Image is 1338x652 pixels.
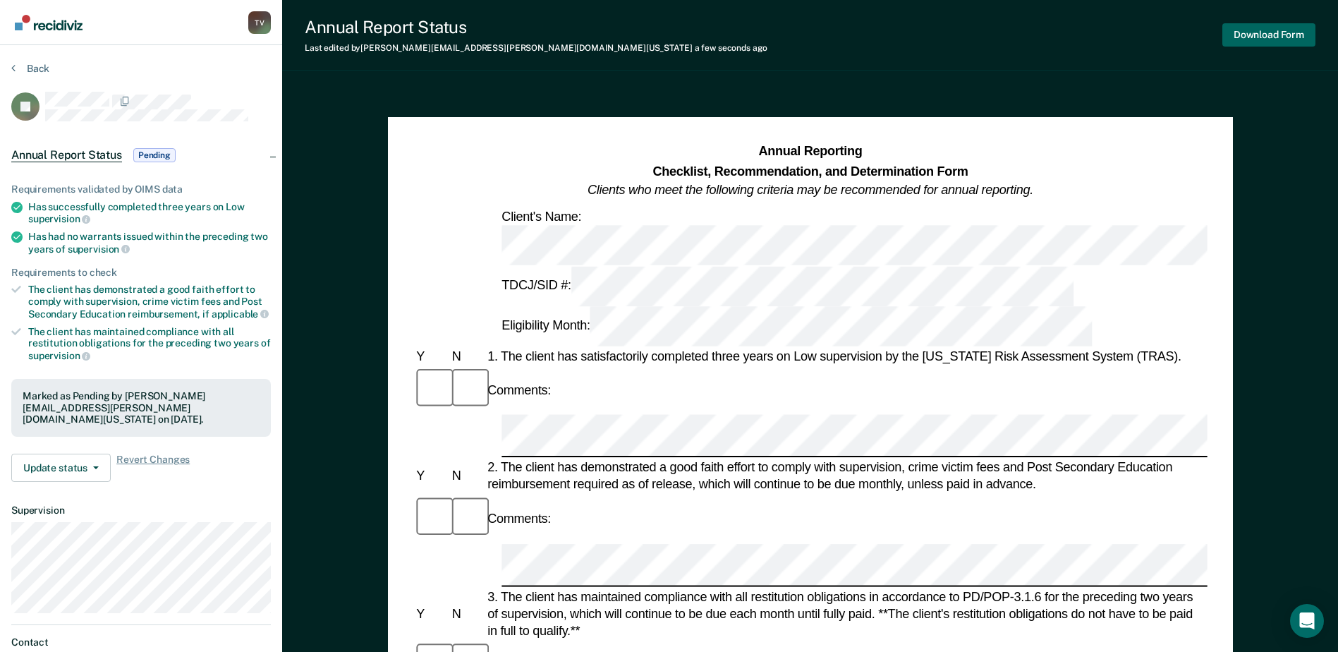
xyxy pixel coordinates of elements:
[133,148,176,162] span: Pending
[485,382,554,399] div: Comments:
[758,145,862,159] strong: Annual Reporting
[11,183,271,195] div: Requirements validated by OIMS data
[1290,604,1324,638] div: Open Intercom Messenger
[23,390,260,425] div: Marked as Pending by [PERSON_NAME][EMAIL_ADDRESS][PERSON_NAME][DOMAIN_NAME][US_STATE] on [DATE].
[248,11,271,34] div: T V
[499,266,1076,306] div: TDCJ/SID #:
[485,348,1208,365] div: 1. The client has satisfactorily completed three years on Low supervision by the [US_STATE] Risk ...
[11,62,49,75] button: Back
[413,605,449,622] div: Y
[11,148,122,162] span: Annual Report Status
[305,17,767,37] div: Annual Report Status
[1222,23,1315,47] button: Download Form
[28,201,271,225] div: Has successfully completed three years on Low
[11,636,271,648] dt: Contact
[449,605,484,622] div: N
[28,326,271,362] div: The client has maintained compliance with all restitution obligations for the preceding two years of
[413,348,449,365] div: Y
[485,459,1208,493] div: 2. The client has demonstrated a good faith effort to comply with supervision, crime victim fees ...
[28,284,271,320] div: The client has demonstrated a good faith effort to comply with supervision, crime victim fees and...
[28,350,90,361] span: supervision
[212,308,269,320] span: applicable
[28,231,271,255] div: Has had no warrants issued within the preceding two years of
[248,11,271,34] button: Profile dropdown button
[305,43,767,53] div: Last edited by [PERSON_NAME][EMAIL_ADDRESS][PERSON_NAME][DOMAIN_NAME][US_STATE]
[588,183,1033,197] em: Clients who meet the following criteria may be recommended for annual reporting.
[485,510,554,527] div: Comments:
[116,454,190,482] span: Revert Changes
[499,306,1095,346] div: Eligibility Month:
[11,267,271,279] div: Requirements to check
[449,468,484,485] div: N
[485,588,1208,639] div: 3. The client has maintained compliance with all restitution obligations in accordance to PD/POP-...
[652,164,968,178] strong: Checklist, Recommendation, and Determination Form
[28,213,90,224] span: supervision
[68,243,130,255] span: supervision
[449,348,484,365] div: N
[11,454,111,482] button: Update status
[11,505,271,517] dt: Supervision
[695,43,767,53] span: a few seconds ago
[413,468,449,485] div: Y
[15,15,83,30] img: Recidiviz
